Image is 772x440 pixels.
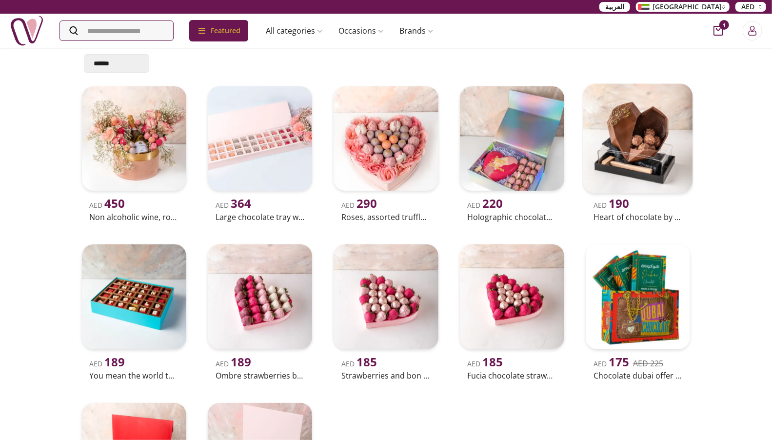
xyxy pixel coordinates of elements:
[636,2,730,12] button: [GEOGRAPHIC_DATA]
[586,244,690,349] img: uae-gifts-CHOCOLATE DUBAI OFFER (3PCS)
[456,240,568,383] a: uae-gifts-Fucia Chocolate Strawberries and bon bon by NJDAED 185Fucia chocolate strawberries and ...
[82,86,186,191] img: uae-gifts-Non Alcoholic Wine, Roses and Desserts Hamper by NJD
[216,200,251,210] span: AED
[258,21,331,40] a: All categories
[741,2,754,12] span: AED
[638,4,650,10] img: Arabic_dztd3n.png
[90,211,178,223] h2: Non alcoholic wine, roses and desserts hamper by njd
[719,20,729,30] span: 1
[356,195,377,211] span: 290
[231,354,251,370] span: 189
[60,21,173,40] input: Search
[653,2,722,12] span: [GEOGRAPHIC_DATA]
[341,211,430,223] h2: Roses, assorted truffles and designer strawberries hamper by njd
[341,370,430,381] h2: Strawberries and bon bon by njd
[105,195,125,211] span: 450
[392,21,441,40] a: Brands
[483,354,503,370] span: 185
[356,354,377,370] span: 185
[468,359,503,368] span: AED
[609,354,629,370] span: 175
[341,200,377,210] span: AED
[78,82,190,225] a: uae-gifts-Non Alcoholic Wine, Roses and Desserts Hamper by NJDAED 450Non alcoholic wine, roses an...
[633,358,663,369] del: AED 225
[468,200,503,210] span: AED
[334,86,438,191] img: uae-gifts-Roses, Assorted Truffles and Designer Strawberries Hamper by NJD
[341,359,377,368] span: AED
[743,21,762,40] button: Login
[204,82,316,225] a: uae-gifts-Large Chocolate tray with Bouquet and Necklace by NJDAED 364Large chocolate tray with b...
[456,82,568,225] a: uae-gifts-Holographic Chocolate Treat Box by NJDAED 220Holographic chocolate treat box by njd
[460,244,564,349] img: uae-gifts-Fucia Chocolate Strawberries and bon bon by NJD
[460,86,564,191] img: uae-gifts-Holographic Chocolate Treat Box by NJD
[216,370,304,381] h2: Ombre strawberries by njd
[10,14,44,48] img: Nigwa-uae-gifts
[735,2,766,12] button: AED
[330,240,442,383] a: uae-gifts-Strawberries and bon bon by NJDAED 185Strawberries and bon bon by njd
[78,240,190,383] a: uae-gifts-You mean the world to meAED 189You mean the world to me
[468,370,556,381] h2: Fucia chocolate strawberries and bon bon by njd
[594,370,682,381] h2: Chocolate dubai offer (3pcs)
[90,370,178,381] h2: You mean the world to me
[713,26,723,36] button: cart-button
[609,195,629,211] span: 190
[105,354,125,370] span: 189
[208,244,312,349] img: uae-gifts-Ombre Strawberries by NJD
[582,240,694,383] a: uae-gifts-CHOCOLATE DUBAI OFFER (3PCS)AED 175AED 225Chocolate dubai offer (3pcs)
[334,244,438,349] img: uae-gifts-Strawberries and bon bon by NJD
[583,84,693,194] img: uae-gifts-Heart of Chocolate by NJD
[330,82,442,225] a: uae-gifts-Roses, Assorted Truffles and Designer Strawberries Hamper by NJDAED 290Roses, assorted ...
[90,200,125,210] span: AED
[594,211,682,223] h2: Heart of chocolate by njd
[483,195,503,211] span: 220
[82,244,186,349] img: uae-gifts-You mean the world to me
[594,359,629,368] span: AED
[468,211,556,223] h2: Holographic chocolate treat box by njd
[216,211,304,223] h2: Large chocolate tray with bouquet and necklace by njd
[208,86,312,191] img: uae-gifts-Large Chocolate tray with Bouquet and Necklace by NJD
[231,195,251,211] span: 364
[204,240,316,383] a: uae-gifts-Ombre Strawberries by NJDAED 189Ombre strawberries by njd
[189,20,248,41] div: Featured
[605,2,624,12] span: العربية
[216,359,251,368] span: AED
[582,82,694,225] a: uae-gifts-Heart of Chocolate by NJDAED 190Heart of chocolate by njd
[594,200,629,210] span: AED
[90,359,125,368] span: AED
[331,21,392,40] a: Occasions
